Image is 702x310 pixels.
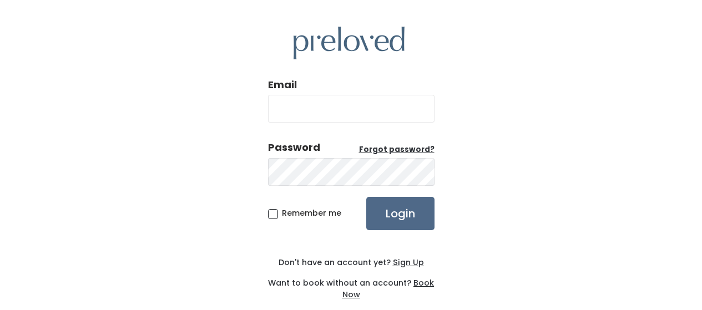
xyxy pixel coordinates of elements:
input: Login [366,197,435,230]
span: Remember me [282,207,341,218]
div: Password [268,140,320,155]
a: Forgot password? [359,144,435,155]
u: Sign Up [393,257,424,268]
img: preloved logo [294,27,405,59]
a: Sign Up [391,257,424,268]
label: Email [268,78,297,92]
div: Want to book without an account? [268,268,435,301]
div: Don't have an account yet? [268,257,435,268]
a: Book Now [342,277,435,300]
